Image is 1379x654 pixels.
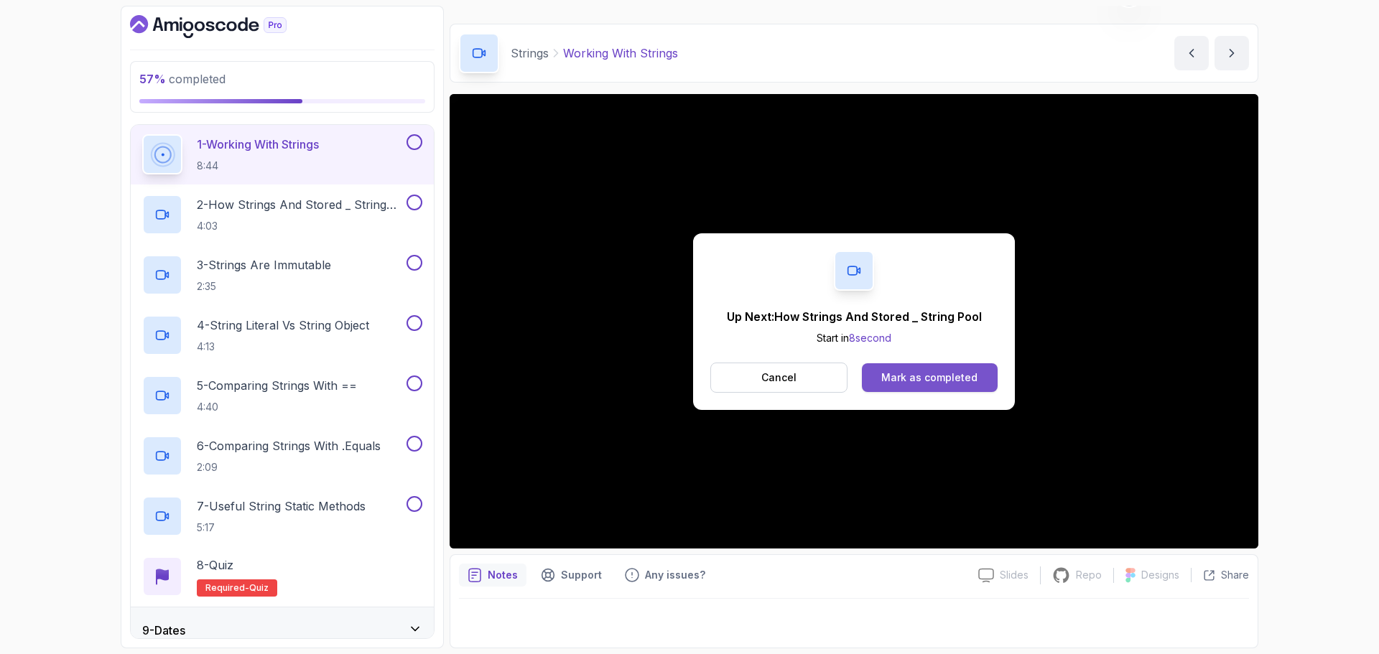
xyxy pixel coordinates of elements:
button: 8-QuizRequired-quiz [142,556,422,597]
p: Notes [488,568,518,582]
button: 9-Dates [131,607,434,653]
button: 3-Strings Are Immutable2:35 [142,255,422,295]
p: Up Next: How Strings And Stored _ String Pool [727,308,982,325]
span: quiz [249,582,269,594]
button: next content [1215,36,1249,70]
button: 4-String Literal Vs String Object4:13 [142,315,422,355]
p: 1 - Working With Strings [197,136,319,153]
p: 6 - Comparing Strings With .Equals [197,437,381,454]
button: 5-Comparing Strings With ==4:40 [142,375,422,416]
p: Support [561,568,602,582]
p: Repo [1076,568,1102,582]
span: 8 second [849,332,891,344]
span: Required- [205,582,249,594]
p: Slides [1000,568,1029,582]
span: completed [139,72,226,86]
p: Start in [727,331,982,345]
a: Dashboard [130,15,320,38]
iframe: 1 - Working With Strings [450,94,1258,548]
p: 4:13 [197,340,369,354]
p: 8:44 [197,159,319,173]
span: 57 % [139,72,166,86]
p: Working With Strings [563,45,678,62]
p: Designs [1141,568,1179,582]
h3: 9 - Dates [142,622,185,639]
button: Support button [532,564,610,587]
p: 4:03 [197,219,404,233]
button: 2-How Strings And Stored _ String Pool4:03 [142,195,422,235]
p: Cancel [761,370,797,385]
button: 1-Working With Strings8:44 [142,134,422,174]
button: previous content [1174,36,1209,70]
p: 3 - Strings Are Immutable [197,256,331,274]
p: 2:09 [197,460,381,475]
button: Mark as completed [862,363,998,392]
p: 4 - String Literal Vs String Object [197,317,369,334]
p: 7 - Useful String Static Methods [197,497,366,515]
button: 6-Comparing Strings With .Equals2:09 [142,436,422,476]
p: 5 - Comparing Strings With == [197,377,357,394]
p: 5:17 [197,520,366,535]
button: Share [1191,568,1249,582]
p: 2 - How Strings And Stored _ String Pool [197,196,404,213]
p: Any issues? [645,568,705,582]
p: 2:35 [197,279,331,294]
div: Mark as completed [881,370,978,385]
button: 7-Useful String Static Methods5:17 [142,496,422,536]
p: Share [1221,568,1249,582]
p: 8 - Quiz [197,556,233,574]
button: Feedback button [616,564,714,587]
button: notes button [459,564,526,587]
p: Strings [511,45,549,62]
button: Cancel [710,363,848,393]
p: 4:40 [197,400,357,414]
